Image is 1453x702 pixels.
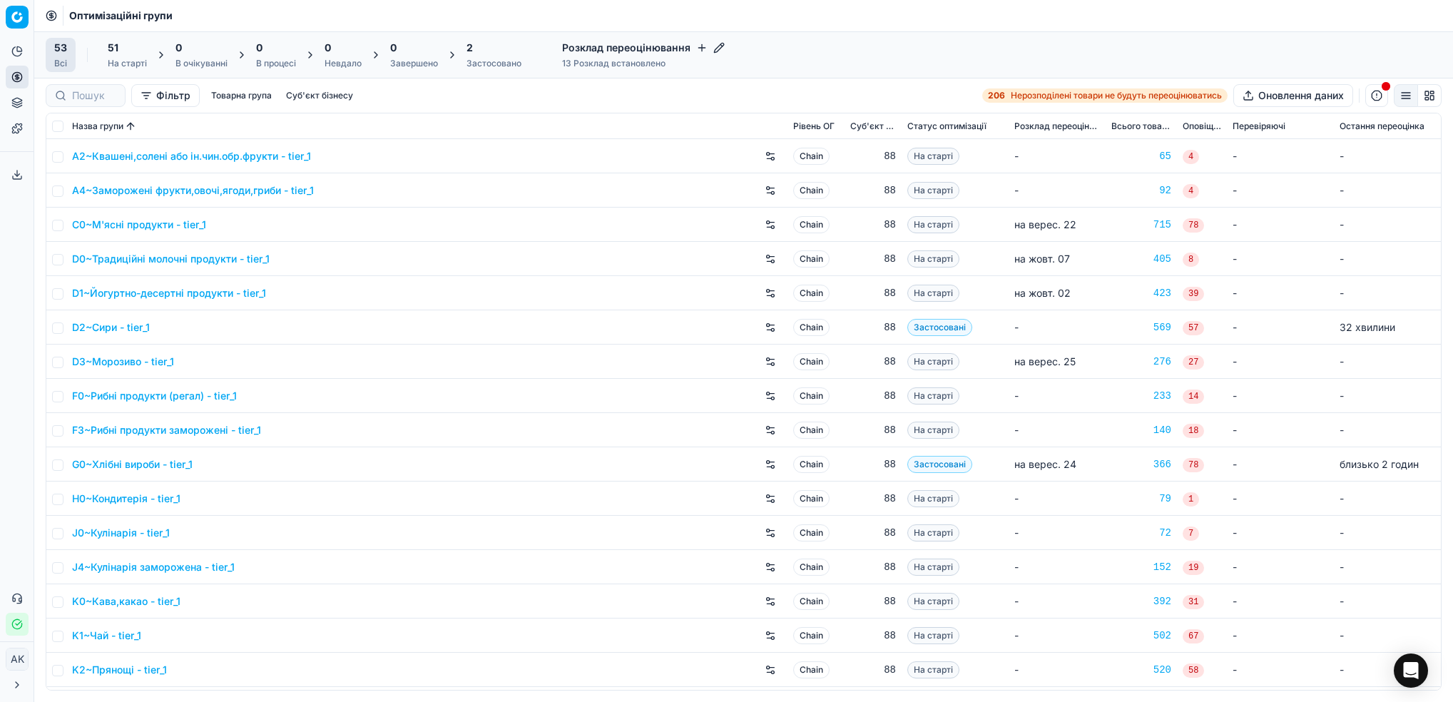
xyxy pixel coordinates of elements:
td: - [1227,208,1334,242]
span: Застосовані [907,319,972,336]
div: На старті [108,58,147,69]
td: - [1334,242,1441,276]
td: - [1227,516,1334,550]
div: Невдало [325,58,362,69]
td: - [1009,653,1106,687]
a: 569 [1111,320,1171,335]
td: - [1227,379,1334,413]
span: на жовт. 07 [1014,253,1070,265]
a: 206Нерозподілені товари не будуть переоцінюватись [982,88,1228,103]
span: Chain [793,250,830,268]
span: Chain [793,559,830,576]
span: Chain [793,216,830,233]
button: Оновлення даних [1233,84,1353,107]
span: Суб'єкт бізнесу [850,121,896,132]
span: Нерозподілені товари не будуть переоцінюватись [1011,90,1222,101]
span: 0 [325,41,331,55]
td: - [1334,653,1441,687]
a: 65 [1111,149,1171,163]
span: 2 [467,41,473,55]
a: A4~Заморожені фрукти,овочі,ягоди,гриби - tier_1 [72,183,314,198]
span: Chain [793,285,830,302]
div: 88 [850,218,896,232]
strong: 206 [988,90,1005,101]
td: - [1334,516,1441,550]
span: 19 [1183,561,1204,575]
span: 0 [175,41,182,55]
td: - [1334,173,1441,208]
td: - [1009,516,1106,550]
span: 51 [108,41,118,55]
div: 72 [1111,526,1171,540]
td: - [1334,619,1441,653]
td: - [1227,653,1334,687]
a: 715 [1111,218,1171,232]
span: 78 [1183,458,1204,472]
td: - [1009,173,1106,208]
nav: breadcrumb [69,9,173,23]
span: Розклад переоцінювання [1014,121,1100,132]
td: - [1334,345,1441,379]
div: 88 [850,355,896,369]
td: - [1227,413,1334,447]
td: - [1334,208,1441,242]
span: На старті [907,627,959,644]
span: На старті [907,422,959,439]
button: Фільтр [131,84,200,107]
span: 32 хвилини [1340,321,1395,333]
span: 8 [1183,253,1199,267]
span: 0 [390,41,397,55]
span: AK [6,648,28,670]
span: На старті [907,559,959,576]
td: - [1227,276,1334,310]
td: - [1009,482,1106,516]
a: C0~М'ясні продукти - tier_1 [72,218,206,232]
div: 88 [850,252,896,266]
a: D0~Традиційні молочні продукти - tier_1 [72,252,270,266]
a: 423 [1111,286,1171,300]
span: 1 [1183,492,1199,507]
div: 88 [850,389,896,403]
td: - [1227,242,1334,276]
a: J4~Кулінарія заморожена - tier_1 [72,560,235,574]
div: 88 [850,492,896,506]
td: - [1009,413,1106,447]
span: Статус оптимізації [907,121,986,132]
span: 78 [1183,218,1204,233]
a: J0~Кулінарія - tier_1 [72,526,170,540]
a: D1~Йогуртно-десертні продукти - tier_1 [72,286,266,300]
a: 92 [1111,183,1171,198]
span: близько 2 годин [1340,458,1419,470]
td: - [1334,482,1441,516]
a: 366 [1111,457,1171,472]
span: Chain [793,319,830,336]
td: - [1227,139,1334,173]
span: На старті [907,250,959,268]
span: 58 [1183,663,1204,678]
td: - [1334,413,1441,447]
span: 39 [1183,287,1204,301]
td: - [1334,584,1441,619]
div: 520 [1111,663,1171,677]
div: 88 [850,594,896,609]
td: - [1227,619,1334,653]
span: На старті [907,285,959,302]
span: Chain [793,387,830,405]
a: 276 [1111,355,1171,369]
button: Суб'єкт бізнесу [280,87,359,104]
td: - [1009,379,1106,413]
span: На старті [907,216,959,233]
button: Sorted by Назва групи ascending [123,119,138,133]
a: 405 [1111,252,1171,266]
button: AK [6,648,29,671]
span: 14 [1183,390,1204,404]
span: Chain [793,456,830,473]
div: 13 Розклад встановлено [562,58,725,69]
span: Chain [793,524,830,541]
span: На старті [907,490,959,507]
td: - [1009,619,1106,653]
